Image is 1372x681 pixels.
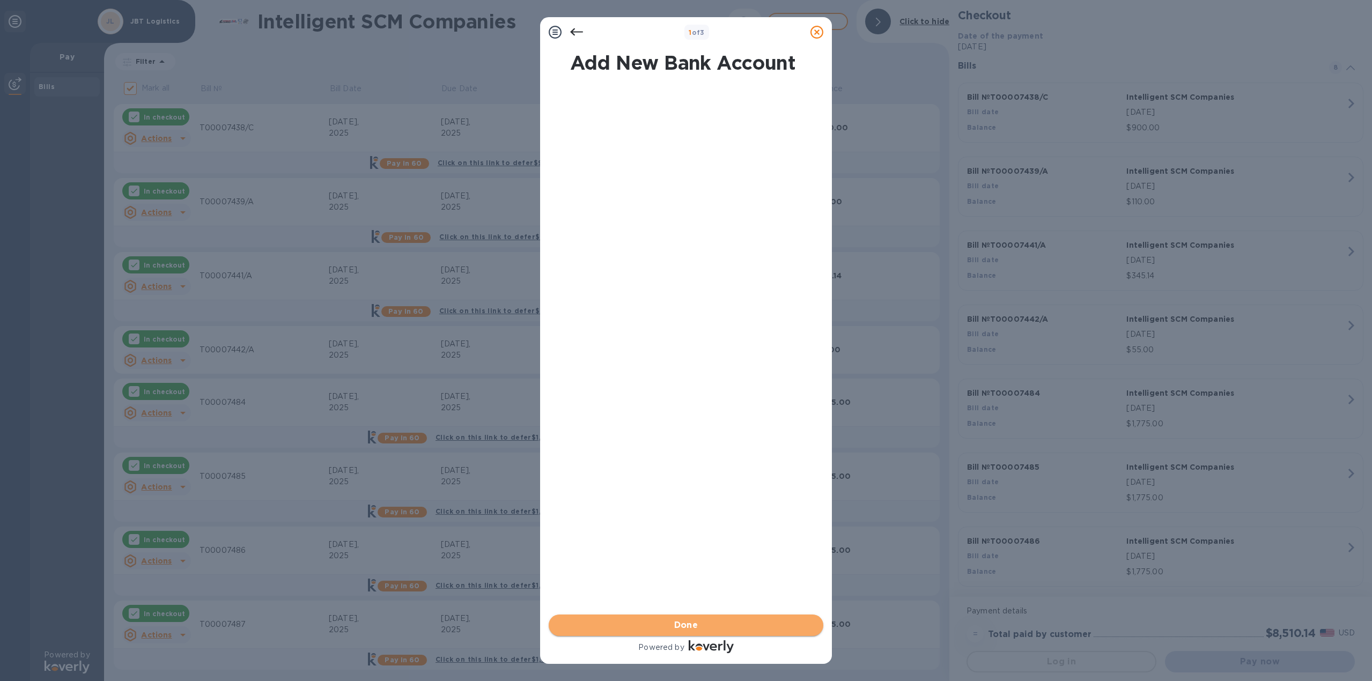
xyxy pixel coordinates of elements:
[549,615,823,636] button: Done
[674,619,698,632] span: Done
[638,642,684,653] p: Powered by
[689,28,691,36] span: 1
[689,28,705,36] b: of 3
[689,640,734,653] img: Logo
[550,51,816,74] h1: Add New Bank Account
